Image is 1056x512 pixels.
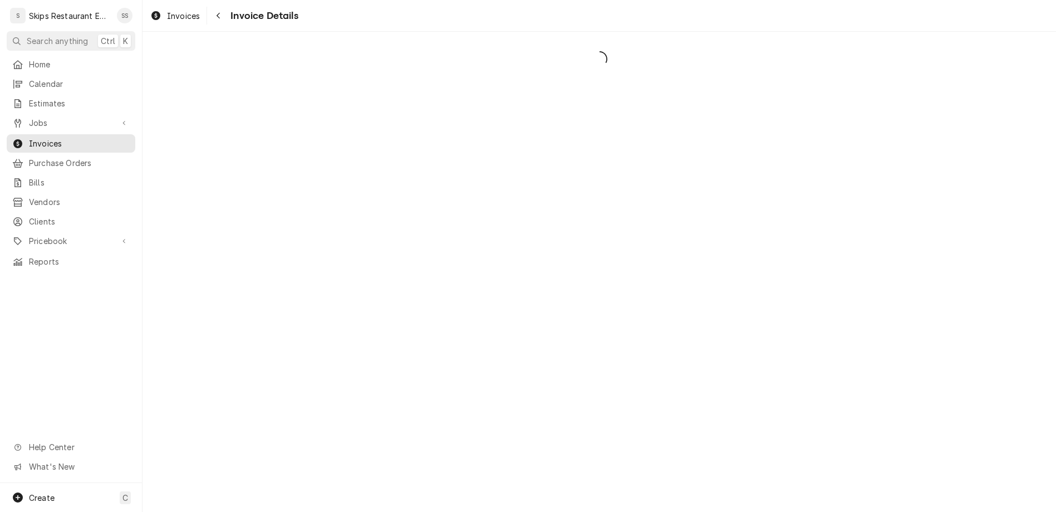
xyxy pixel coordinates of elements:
[29,493,55,503] span: Create
[29,58,130,70] span: Home
[29,196,130,208] span: Vendors
[29,138,130,149] span: Invoices
[7,31,135,51] button: Search anythingCtrlK
[117,8,132,23] div: SS
[29,78,130,90] span: Calendar
[7,193,135,211] a: Vendors
[117,8,132,23] div: Shan Skipper's Avatar
[123,35,128,47] span: K
[29,216,130,227] span: Clients
[7,55,135,74] a: Home
[101,35,115,47] span: Ctrl
[7,212,135,231] a: Clients
[122,492,128,504] span: C
[27,35,88,47] span: Search anything
[29,97,130,109] span: Estimates
[167,10,200,22] span: Invoices
[29,441,129,453] span: Help Center
[7,252,135,271] a: Reports
[10,8,26,23] div: S
[7,134,135,153] a: Invoices
[29,157,130,169] span: Purchase Orders
[146,7,204,25] a: Invoices
[29,177,130,188] span: Bills
[29,10,111,22] div: Skips Restaurant Equipment
[29,235,113,247] span: Pricebook
[7,438,135,456] a: Go to Help Center
[143,47,1056,71] span: Loading...
[7,94,135,113] a: Estimates
[7,75,135,93] a: Calendar
[29,117,113,129] span: Jobs
[29,256,130,267] span: Reports
[227,8,298,23] span: Invoice Details
[29,461,129,472] span: What's New
[7,457,135,476] a: Go to What's New
[7,154,135,172] a: Purchase Orders
[7,173,135,192] a: Bills
[7,232,135,250] a: Go to Pricebook
[7,114,135,132] a: Go to Jobs
[209,7,227,25] button: Navigate back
